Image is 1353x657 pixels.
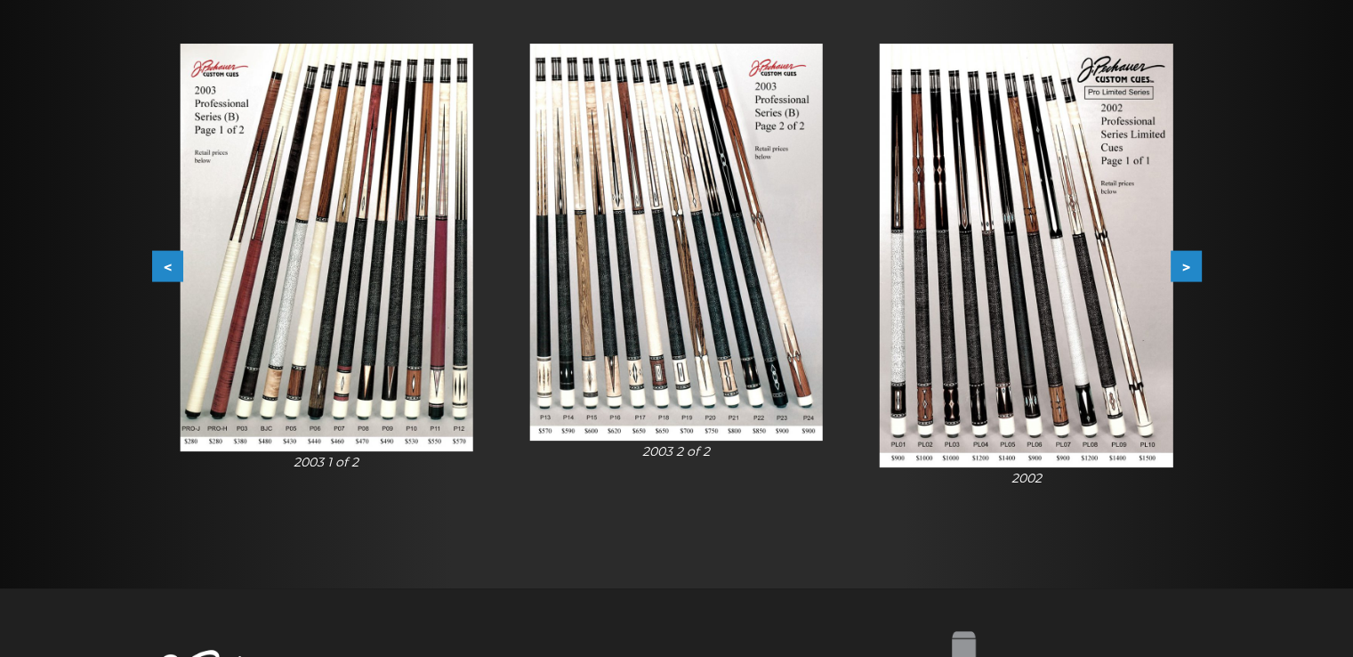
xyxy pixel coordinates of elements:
[294,454,358,470] i: 2003 1 of 2
[642,443,710,459] i: 2003 2 of 2
[152,251,1202,282] div: Carousel Navigation
[152,251,183,282] button: <
[1171,251,1202,282] button: >
[1011,470,1042,486] i: 2002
